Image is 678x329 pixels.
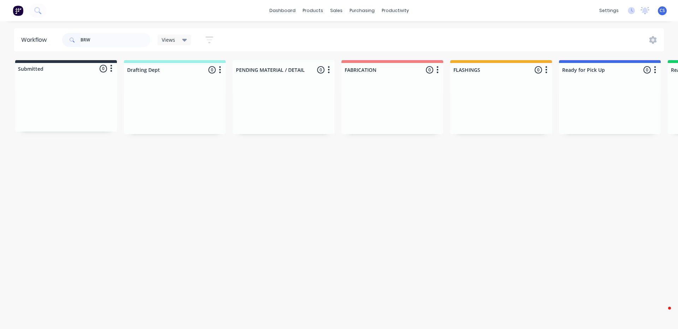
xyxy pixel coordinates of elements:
img: Factory [13,5,23,16]
span: Views [162,36,175,44]
div: settings [596,5,622,16]
iframe: Intercom live chat [654,305,671,322]
div: sales [327,5,346,16]
div: productivity [378,5,412,16]
span: CS [660,7,665,14]
input: Search for orders... [81,33,150,47]
div: Workflow [21,36,50,44]
div: purchasing [346,5,378,16]
div: products [299,5,327,16]
a: dashboard [266,5,299,16]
